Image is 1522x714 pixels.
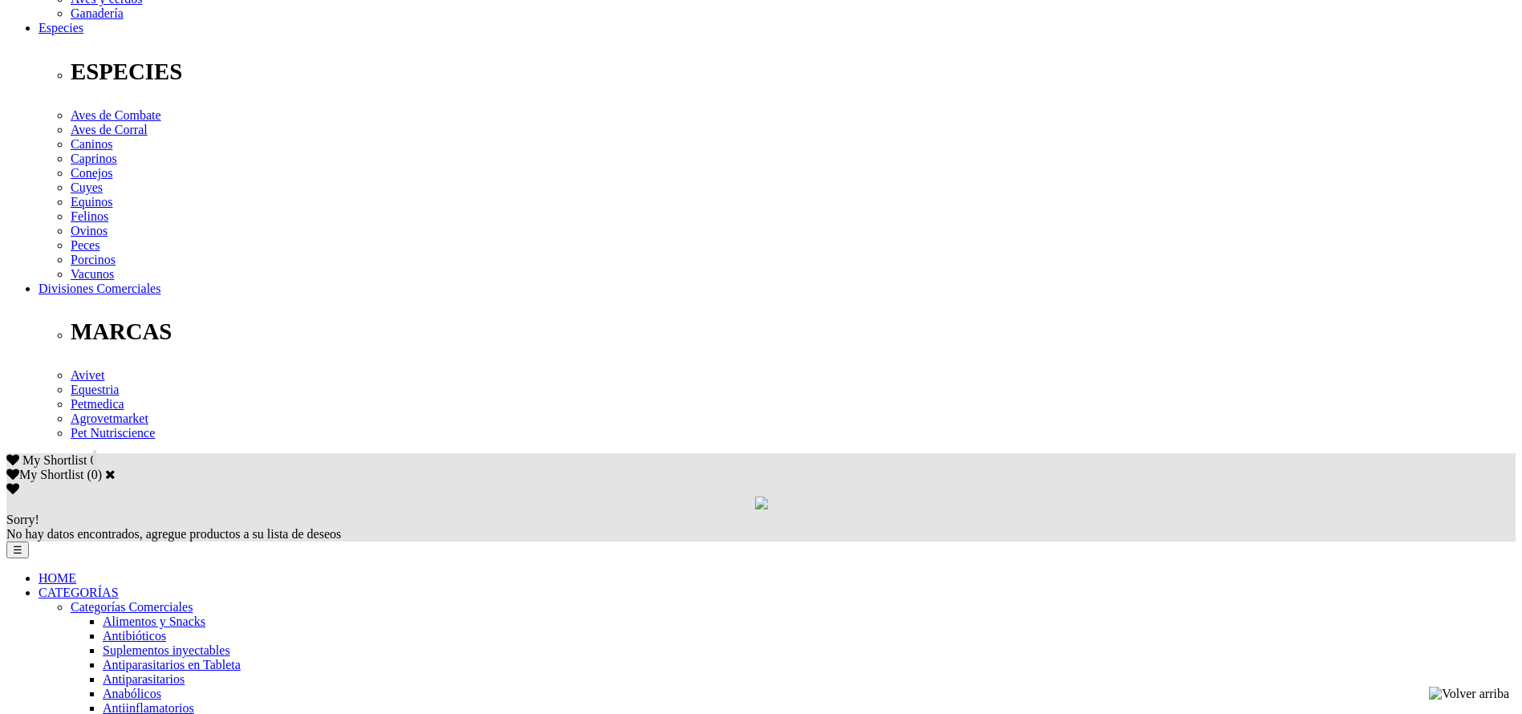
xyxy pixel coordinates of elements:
label: My Shortlist [6,468,83,481]
img: Volver arriba [1429,687,1509,701]
a: Cuyes [71,181,103,194]
button: ☰ [6,542,29,558]
a: Aves de Corral [71,123,148,136]
a: Caprinos [71,152,117,165]
iframe: Brevo live chat [8,225,277,706]
p: MARCAS [71,318,1516,345]
a: Aves de Combate [71,108,161,122]
a: Caninos [71,137,112,151]
img: loading.gif [755,497,768,509]
span: Sorry! [6,513,39,526]
a: Especies [39,21,83,34]
a: Ovinos [71,224,108,237]
a: Ganadería [71,6,124,20]
a: Conejos [71,166,112,180]
a: Felinos [71,209,108,223]
div: No hay datos encontrados, agregue productos a su lista de deseos [6,513,1516,542]
a: Equinos [71,195,112,209]
p: ESPECIES [71,59,1516,85]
